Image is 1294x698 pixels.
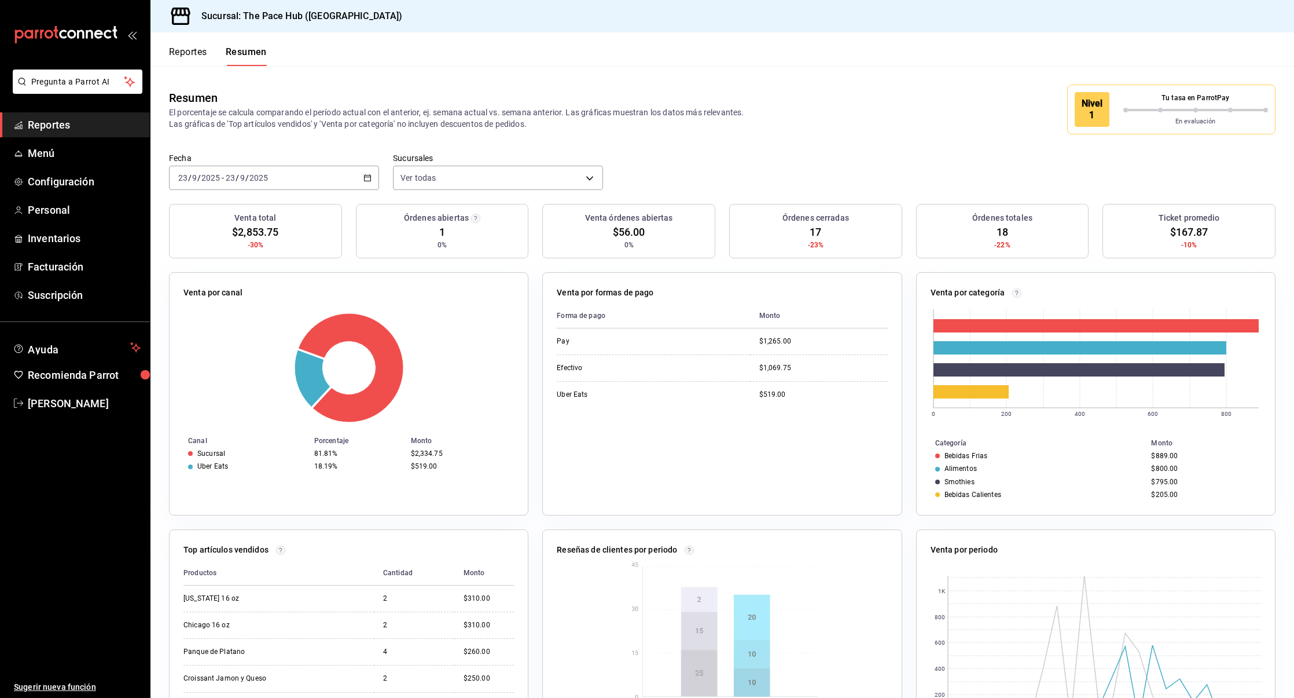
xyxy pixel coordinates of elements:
[1221,411,1231,417] text: 800
[944,478,975,486] div: Smothies
[222,173,224,182] span: -
[383,594,445,604] div: 2
[197,462,228,470] div: Uber Eats
[1181,240,1197,250] span: -10%
[236,173,239,182] span: /
[28,174,141,189] span: Configuración
[169,46,267,66] div: navigation tabs
[759,390,888,400] div: $519.00
[127,30,137,39] button: open_drawer_menu
[934,666,944,672] text: 400
[944,465,977,473] div: Alimentos
[557,544,677,556] p: Reseñas de clientes por periodo
[183,674,299,684] div: Croissant Jamon y Queso
[1123,117,1269,127] p: En evaluación
[383,647,445,657] div: 4
[28,259,141,275] span: Facturación
[225,173,236,182] input: --
[464,674,514,684] div: $250.00
[972,212,1032,224] h3: Órdenes totales
[314,450,402,458] div: 81.81%
[810,224,821,240] span: 17
[944,491,1001,499] div: Bebidas Calientes
[1151,491,1256,499] div: $205.00
[183,287,242,299] p: Venta por canal
[934,639,944,646] text: 600
[178,173,188,182] input: --
[750,304,888,328] th: Monto
[383,620,445,630] div: 2
[464,620,514,630] div: $310.00
[1074,411,1085,417] text: 400
[28,202,141,218] span: Personal
[169,46,207,66] button: Reportes
[934,692,944,698] text: 200
[917,437,1147,450] th: Categoría
[1075,92,1109,127] div: Nivel 1
[931,287,1005,299] p: Venta por categoría
[201,173,220,182] input: ----
[14,681,141,693] span: Sugerir nueva función
[234,212,276,224] h3: Venta total
[245,173,249,182] span: /
[406,434,528,447] th: Monto
[197,173,201,182] span: /
[404,212,469,224] h3: Órdenes abiertas
[932,411,935,417] text: 0
[557,363,672,373] div: Efectivo
[169,89,218,107] div: Resumen
[759,337,888,346] div: $1,265.00
[934,614,944,620] text: 800
[1123,93,1269,103] p: Tu tasa en ParrotPay
[439,224,445,240] span: 1
[13,70,142,94] button: Pregunta a Parrot AI
[169,107,814,130] p: El porcentaje se calcula comparando el período actual con el anterior, ej. semana actual vs. sema...
[585,212,673,224] h3: Venta órdenes abiertas
[557,287,653,299] p: Venta por formas de pago
[188,173,192,182] span: /
[240,173,245,182] input: --
[310,434,406,447] th: Porcentaje
[374,561,454,586] th: Cantidad
[183,594,299,604] div: [US_STATE] 16 oz
[28,396,141,411] span: [PERSON_NAME]
[249,173,269,182] input: ----
[383,674,445,684] div: 2
[944,452,988,460] div: Bebidas Frias
[170,434,310,447] th: Canal
[411,450,510,458] div: $2,334.75
[411,462,510,470] div: $519.00
[192,173,197,182] input: --
[226,46,267,66] button: Resumen
[464,594,514,604] div: $310.00
[28,367,141,383] span: Recomienda Parrot
[183,544,269,556] p: Top artículos vendidos
[808,240,824,250] span: -23%
[393,154,603,162] label: Sucursales
[183,620,299,630] div: Chicago 16 oz
[1170,224,1208,240] span: $167.87
[997,224,1008,240] span: 18
[28,117,141,133] span: Reportes
[248,240,264,250] span: -30%
[1151,452,1256,460] div: $889.00
[1147,411,1157,417] text: 600
[624,240,634,250] span: 0%
[197,450,225,458] div: Sucursal
[169,154,379,162] label: Fecha
[454,561,514,586] th: Monto
[28,287,141,303] span: Suscripción
[782,212,849,224] h3: Órdenes cerradas
[314,462,402,470] div: 18.19%
[1151,465,1256,473] div: $800.00
[183,647,299,657] div: Panque de Platano
[1151,478,1256,486] div: $795.00
[557,304,749,328] th: Forma de pago
[938,588,945,594] text: 1K
[994,240,1010,250] span: -22%
[8,84,142,96] a: Pregunta a Parrot AI
[28,341,126,355] span: Ayuda
[557,390,672,400] div: Uber Eats
[438,240,447,250] span: 0%
[232,224,278,240] span: $2,853.75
